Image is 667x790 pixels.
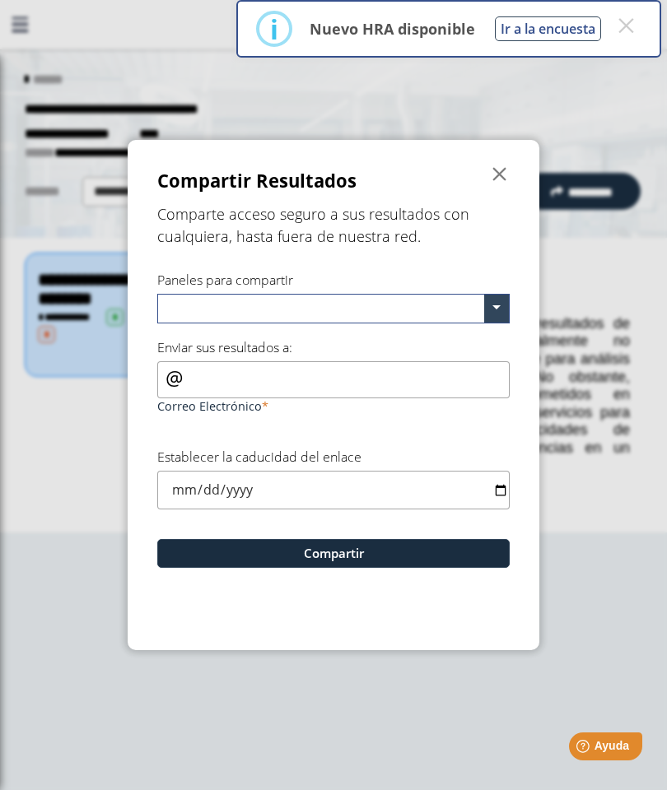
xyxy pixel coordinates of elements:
[501,20,595,38] font: Ir a la encuesta
[157,448,361,466] font: Establecer la caducidad del enlace
[157,169,357,193] font: Compartir Resultados
[490,165,510,184] font: 
[304,545,364,561] font: Compartir
[616,5,637,46] font: ×
[157,204,469,246] font: Comparte acceso seguro a sus resultados con cualquiera, hasta fuera de nuestra red.
[157,398,262,414] font: Correo Electrónico
[310,19,475,39] font: Nuevo HRA disponible
[157,539,510,568] button: Compartir
[157,338,292,356] font: Enviar sus resultados a:
[157,271,293,289] font: Paneles para compartir
[270,11,278,47] font: i
[520,726,649,772] iframe: Lanzador de widgets de ayuda
[611,11,641,40] button: Cerrar este diálogo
